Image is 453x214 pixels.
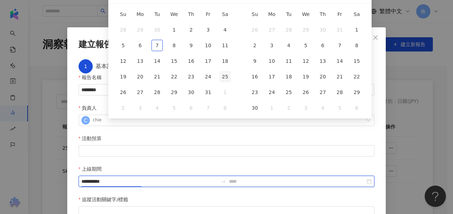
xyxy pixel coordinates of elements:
td: 2025-10-27 [132,84,149,100]
td: 2025-10-30 [183,84,200,100]
div: 18 [219,55,231,67]
td: 2025-10-25 [217,69,234,84]
td: 2025-10-09 [183,38,200,53]
td: 2025-11-21 [331,69,348,84]
div: 2 [283,102,294,114]
td: 2025-11-01 [348,22,365,38]
div: 23 [185,71,197,82]
td: 2025-11-27 [314,84,331,100]
button: Close [368,31,383,45]
div: 11 [219,40,231,51]
div: 1 [168,24,180,35]
td: 2025-10-16 [183,53,200,69]
div: 8 [168,40,180,51]
td: 2025-11-24 [263,84,280,100]
td: 2025-10-24 [200,69,217,84]
td: 2025-11-04 [280,38,297,53]
label: 上線期間 [79,165,107,173]
div: 24 [202,71,214,82]
div: 15 [351,55,362,67]
th: Su [246,6,263,22]
td: 2025-11-05 [297,38,314,53]
div: 21 [151,71,163,82]
td: 2025-11-05 [166,100,183,116]
td: 2025-11-19 [297,69,314,84]
td: 2025-10-13 [132,53,149,69]
div: 28 [334,87,345,98]
div: 26 [249,24,260,35]
td: 2025-10-14 [149,53,166,69]
div: 7 [334,40,345,51]
div: 2 [117,102,129,114]
div: chie [93,117,102,123]
th: Sa [217,6,234,22]
span: to [220,179,226,184]
div: 6 [317,40,328,51]
label: 追蹤活動關鍵字/標籤 [79,196,133,203]
div: 13 [317,55,328,67]
td: 2025-11-17 [263,69,280,84]
td: 2025-10-30 [314,22,331,38]
div: 12 [117,55,129,67]
div: 30 [249,102,260,114]
td: 2025-11-02 [115,100,132,116]
div: 基本設定 [96,59,124,73]
td: 2025-11-02 [246,38,263,53]
td: 2025-11-03 [132,100,149,116]
div: 20 [317,71,328,82]
div: 26 [117,87,129,98]
td: 2025-11-23 [246,84,263,100]
th: Fr [331,6,348,22]
td: 2025-10-07 [149,38,166,53]
th: Sa [348,6,365,22]
td: 2025-11-09 [246,53,263,69]
td: 2025-11-25 [280,84,297,100]
div: 28 [117,24,129,35]
th: We [166,6,183,22]
input: 活動預算 [79,146,374,156]
td: 2025-10-22 [166,69,183,84]
div: 建立報告 [79,39,374,51]
td: 2025-11-04 [149,100,166,116]
label: 報告名稱 [79,73,107,81]
td: 2025-11-30 [246,100,263,116]
td: 2025-10-11 [217,38,234,53]
div: 17 [202,55,214,67]
td: 2025-10-17 [200,53,217,69]
span: swap-right [220,179,226,184]
input: 上線期間 [81,177,218,185]
td: 2025-11-28 [331,84,348,100]
td: 2025-11-26 [297,84,314,100]
td: 2025-11-18 [280,69,297,84]
td: 2025-10-18 [217,53,234,69]
div: 2 [249,40,260,51]
div: 29 [351,87,362,98]
td: 2025-12-02 [280,100,297,116]
th: Mo [263,6,280,22]
td: 2025-12-01 [263,100,280,116]
label: 負責人 [79,104,102,112]
td: 2025-11-14 [331,53,348,69]
th: Mo [132,6,149,22]
div: 26 [300,87,311,98]
td: 2025-12-05 [331,100,348,116]
div: 21 [334,71,345,82]
div: 16 [249,71,260,82]
div: 5 [117,40,129,51]
span: 1 [84,64,87,69]
div: 3 [202,24,214,35]
div: 2 [185,24,197,35]
div: 8 [351,40,362,51]
div: 7 [202,102,214,114]
div: 30 [185,87,197,98]
div: 15 [168,55,180,67]
div: 11 [283,55,294,67]
span: C [84,116,87,124]
div: 29 [168,87,180,98]
th: Th [314,6,331,22]
td: 2025-10-26 [115,84,132,100]
td: 2025-10-12 [115,53,132,69]
div: 6 [134,40,146,51]
td: 2025-09-29 [132,22,149,38]
td: 2025-10-10 [200,38,217,53]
